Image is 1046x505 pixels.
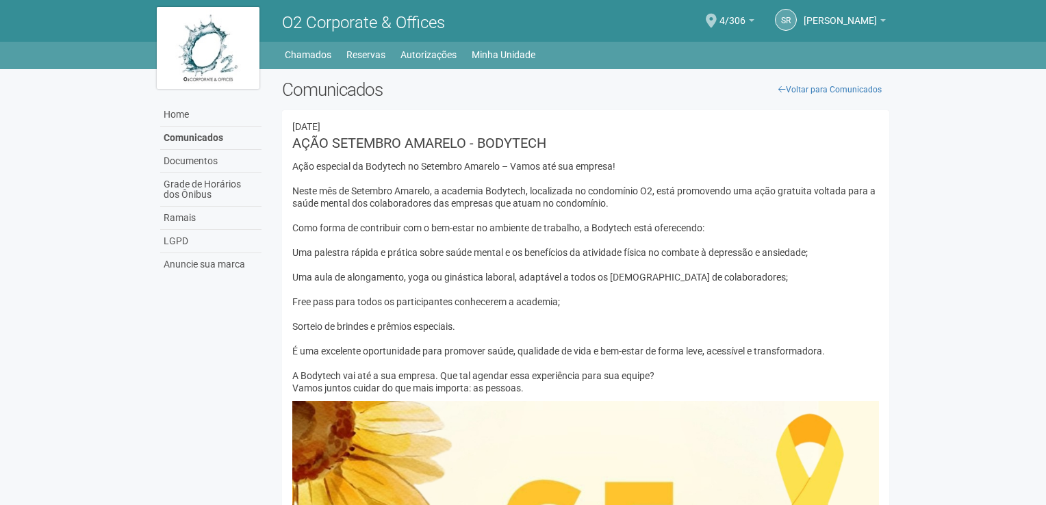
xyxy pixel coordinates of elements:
a: 4/306 [719,17,754,28]
span: 4/306 [719,2,745,26]
a: [PERSON_NAME] [804,17,886,28]
a: Autorizações [400,45,457,64]
span: O2 Corporate & Offices [282,13,445,32]
a: SR [775,9,797,31]
a: Minha Unidade [472,45,535,64]
h2: Comunicados [282,79,889,100]
span: Sandro Ricardo Santos da Silva [804,2,877,26]
a: LGPD [160,230,261,253]
img: logo.jpg [157,7,259,89]
div: Ação especial da Bodytech no Setembro Amarelo – Vamos até sua empresa! Neste mês de Setembro Amar... [292,160,879,394]
a: Ramais [160,207,261,230]
a: Grade de Horários dos Ônibus [160,173,261,207]
a: Home [160,103,261,127]
div: 10/09/2025 19:06 [292,120,879,133]
a: Reservas [346,45,385,64]
a: Chamados [285,45,331,64]
h3: AÇÃO SETEMBRO AMARELO - BODYTECH [292,136,879,150]
a: Comunicados [160,127,261,150]
a: Voltar para Comunicados [771,79,889,100]
a: Documentos [160,150,261,173]
a: Anuncie sua marca [160,253,261,276]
